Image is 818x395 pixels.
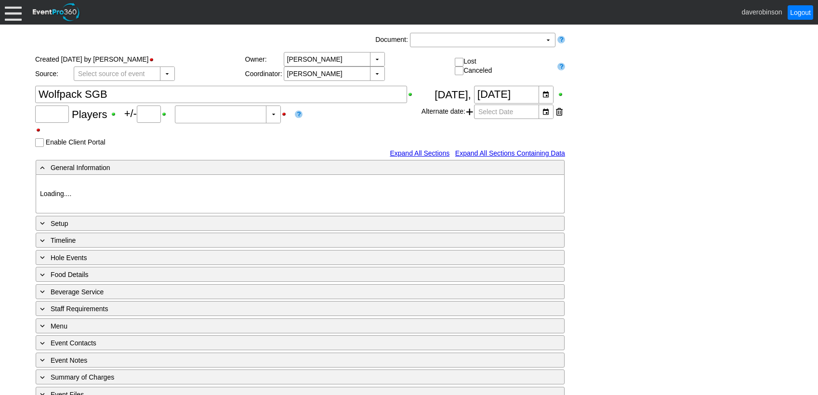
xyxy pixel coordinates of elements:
[245,70,284,78] div: Coordinator:
[556,105,563,119] div: Remove this date
[51,305,108,313] span: Staff Requirements
[76,67,147,80] span: Select source of event
[455,149,565,157] a: Expand All Sections Containing Data
[422,104,565,120] div: Alternate date:
[38,162,523,173] div: General Information
[35,70,74,78] div: Source:
[390,149,449,157] a: Expand All Sections
[38,269,523,280] div: Food Details
[38,286,523,297] div: Beverage Service
[788,5,813,20] a: Logout
[455,57,553,75] div: Lost Canceled
[38,320,523,331] div: Menu
[38,303,523,314] div: Staff Requirements
[148,56,159,63] div: Hide Status Bar when printing; click to show Status Bar when printing.
[51,339,96,347] span: Event Contacts
[51,237,76,244] span: Timeline
[124,107,175,119] span: +/-
[435,88,471,100] span: [DATE],
[281,111,292,118] div: Hide Guest Count Status when printing; click to show Guest Count Status when printing.
[38,218,523,229] div: Setup
[35,52,245,66] div: Created [DATE] by [PERSON_NAME]
[466,105,473,119] span: Add another alternate date
[51,164,110,171] span: General Information
[31,1,81,23] img: EventPro360
[476,105,515,118] span: Select Date
[51,271,89,278] span: Food Details
[38,252,523,263] div: Hole Events
[557,91,565,98] div: Show Event Date when printing; click to hide Event Date when printing.
[38,371,523,382] div: Summary of Charges
[5,4,22,21] div: Menu: Click or 'Crtl+M' to toggle menu open/close
[51,288,104,296] span: Beverage Service
[51,322,67,330] span: Menu
[51,254,87,262] span: Hole Events
[373,33,410,47] div: Document:
[38,337,523,348] div: Event Contacts
[38,235,523,246] div: Timeline
[51,220,68,227] span: Setup
[245,55,284,63] div: Owner:
[741,8,782,15] span: daverobinson
[40,189,560,199] p: Loading....
[407,91,418,98] div: Show Event Title when printing; click to hide Event Title when printing.
[110,111,121,118] div: Show Guest Count when printing; click to hide Guest Count when printing.
[72,108,107,120] span: Players
[51,356,87,364] span: Event Notes
[35,127,46,133] div: Hide Guest Count Stamp when printing; click to show Guest Count Stamp when printing.
[38,355,523,366] div: Event Notes
[51,373,114,381] span: Summary of Charges
[161,111,172,118] div: Show Plus/Minus Count when printing; click to hide Plus/Minus Count when printing.
[46,138,106,146] label: Enable Client Portal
